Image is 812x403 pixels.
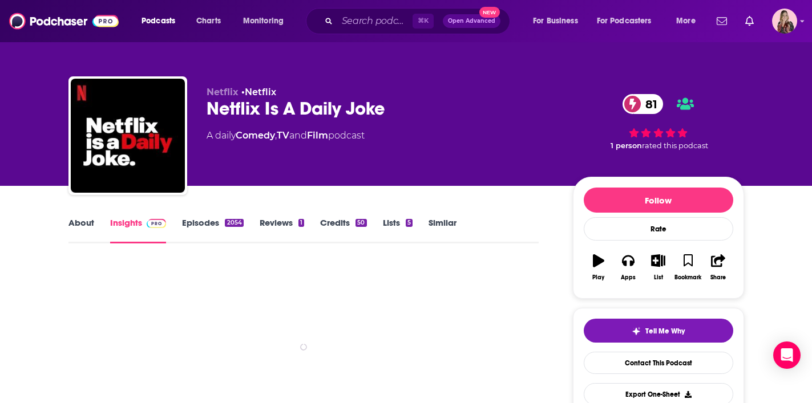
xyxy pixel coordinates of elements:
[243,13,284,29] span: Monitoring
[448,18,495,24] span: Open Advanced
[654,274,663,281] div: List
[674,274,701,281] div: Bookmark
[712,11,732,31] a: Show notifications dropdown
[611,141,642,150] span: 1 person
[643,247,673,288] button: List
[355,219,366,227] div: 50
[207,129,365,143] div: A daily podcast
[773,341,801,369] div: Open Intercom Messenger
[236,130,275,141] a: Comedy
[147,219,167,228] img: Podchaser Pro
[182,217,243,243] a: Episodes2054
[320,217,366,243] a: Credits50
[592,274,604,281] div: Play
[621,274,636,281] div: Apps
[772,9,797,34] button: Show profile menu
[225,219,243,227] div: 2054
[277,130,289,141] a: TV
[533,13,578,29] span: For Business
[525,12,592,30] button: open menu
[196,13,221,29] span: Charts
[71,79,185,193] img: Netflix Is A Daily Joke
[289,130,307,141] span: and
[632,327,641,336] img: tell me why sparkle
[584,352,733,374] a: Contact This Podcast
[597,13,652,29] span: For Podcasters
[642,141,708,150] span: rated this podcast
[307,130,328,141] a: Film
[142,13,175,29] span: Podcasts
[703,247,733,288] button: Share
[245,87,276,97] a: Netflix
[772,9,797,34] img: User Profile
[584,188,733,213] button: Follow
[668,12,710,30] button: open menu
[673,247,703,288] button: Bookmark
[189,12,228,30] a: Charts
[584,247,613,288] button: Play
[207,87,239,97] span: Netflix
[772,9,797,34] span: Logged in as ericabrady
[134,12,190,30] button: open menu
[298,219,304,227] div: 1
[429,217,457,243] a: Similar
[584,217,733,241] div: Rate
[443,14,500,28] button: Open AdvancedNew
[573,87,744,157] div: 81 1 personrated this podcast
[383,217,413,243] a: Lists5
[623,94,663,114] a: 81
[68,217,94,243] a: About
[676,13,696,29] span: More
[337,12,413,30] input: Search podcasts, credits, & more...
[645,327,685,336] span: Tell Me Why
[110,217,167,243] a: InsightsPodchaser Pro
[634,94,663,114] span: 81
[584,319,733,343] button: tell me why sparkleTell Me Why
[235,12,298,30] button: open menu
[9,10,119,32] img: Podchaser - Follow, Share and Rate Podcasts
[479,7,500,18] span: New
[613,247,643,288] button: Apps
[275,130,277,141] span: ,
[317,8,521,34] div: Search podcasts, credits, & more...
[589,12,668,30] button: open menu
[241,87,276,97] span: •
[413,14,434,29] span: ⌘ K
[710,274,726,281] div: Share
[406,219,413,227] div: 5
[260,217,304,243] a: Reviews1
[741,11,758,31] a: Show notifications dropdown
